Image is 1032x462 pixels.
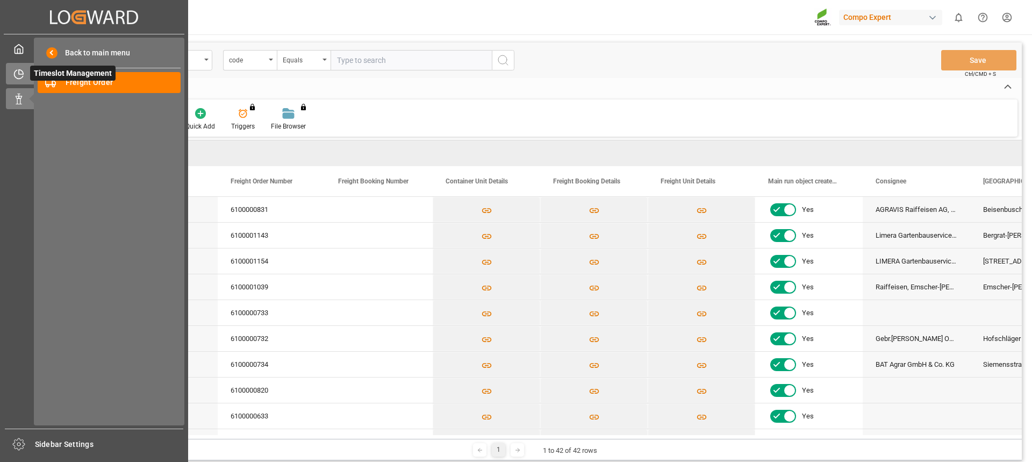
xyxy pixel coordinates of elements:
[863,274,970,300] div: Raiffeisen, Emscher-[PERSON_NAME] eG, Lager Datteln
[446,177,508,185] span: Container Unit Details
[802,223,814,248] span: Yes
[218,248,325,274] div: 6100001154
[839,7,947,27] button: Compo Expert
[661,177,715,185] span: Freight Unit Details
[863,352,970,377] div: BAT Agrar GmbH & Co. KG
[331,50,492,70] input: Type to search
[768,177,840,185] span: Main run object created Status
[185,122,215,131] div: Quick Add
[492,443,505,457] div: 1
[814,8,832,27] img: Screenshot%202023-09-29%20at%2010.02.21.png_1712312052.png
[863,326,970,351] div: Gebr.[PERSON_NAME] OHG, Landhandel, [MEDICAL_DATA].[PERSON_NAME][PERSON_NAME]
[218,300,325,325] div: 6100000733
[863,223,970,248] div: Limera Gartenbauservice, GmbH & Co.
[492,50,514,70] button: search button
[863,429,970,454] div: TS Umweltanlagenbau GmbH
[863,197,970,222] div: AGRAVIS Raiffeisen AG, Distributionszentrum Nottuln
[802,197,814,222] span: Yes
[38,72,181,93] a: Freight Order
[58,47,130,59] span: Back to main menu
[223,50,277,70] button: open menu
[338,177,408,185] span: Freight Booking Number
[802,249,814,274] span: Yes
[863,248,970,274] div: LIMERA Gartenbauservice, GmbH & Co. KG
[30,66,116,81] span: Timeslot Management
[802,275,814,300] span: Yes
[66,77,181,88] span: Freight Order
[553,177,620,185] span: Freight Booking Details
[35,439,184,450] span: Sidebar Settings
[231,177,292,185] span: Freight Order Number
[802,404,814,429] span: Yes
[802,352,814,377] span: Yes
[218,429,325,454] div: 6100000051
[876,177,906,185] span: Consignee
[283,53,319,65] div: Equals
[277,50,331,70] button: open menu
[802,430,814,454] span: Yes
[802,326,814,351] span: Yes
[965,70,996,78] span: Ctrl/CMD + S
[941,50,1016,70] button: Save
[802,378,814,403] span: Yes
[802,301,814,325] span: Yes
[543,445,597,456] div: 1 to 42 of 42 rows
[218,352,325,377] div: 6100000734
[229,53,266,65] div: code
[218,326,325,351] div: 6100000732
[218,378,325,403] div: 6100000820
[6,38,182,59] a: My Cockpit
[218,223,325,248] div: 6100001143
[947,5,971,30] button: show 0 new notifications
[839,10,942,25] div: Compo Expert
[218,197,325,222] div: 6100000831
[218,274,325,300] div: 6100001039
[218,403,325,429] div: 6100000633
[6,63,182,84] a: Timeslot ManagementTimeslot Management
[971,5,995,30] button: Help Center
